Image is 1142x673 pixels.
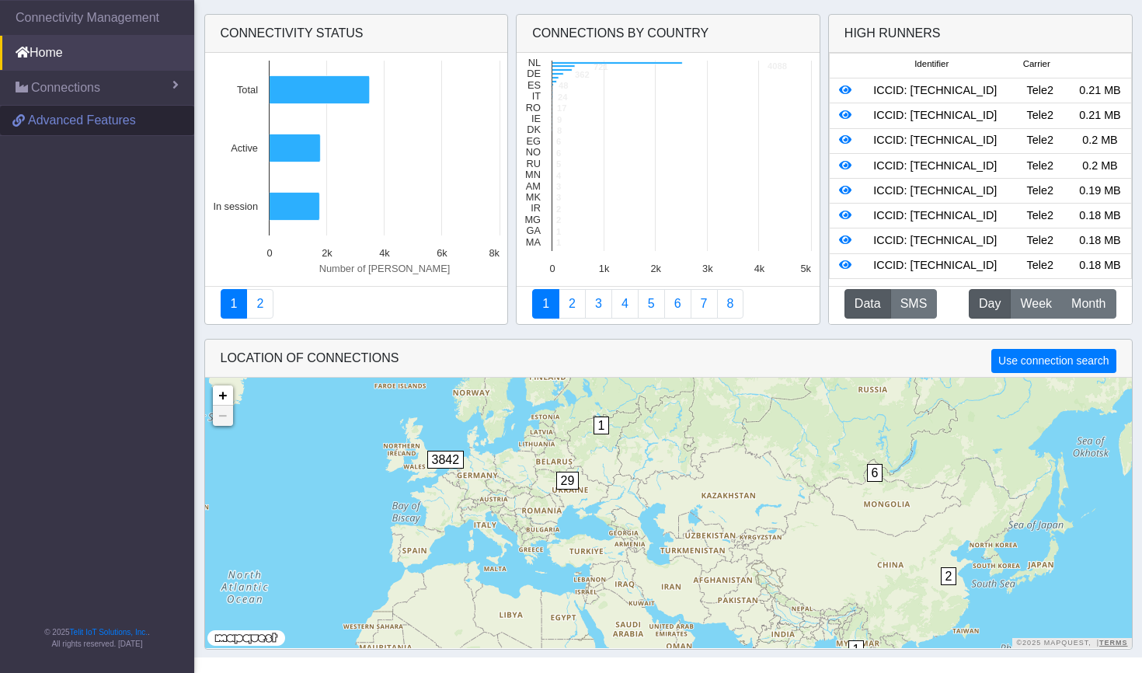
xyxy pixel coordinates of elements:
[556,148,561,158] text: 6
[527,79,541,91] text: ES
[844,289,891,319] button: Data
[1070,82,1130,99] div: 0.21 MB
[585,289,612,319] a: Usage per Country
[525,214,541,225] text: MG
[556,238,561,247] text: 1
[941,567,957,585] span: 2
[594,417,609,463] div: 1
[559,289,586,319] a: Carrier
[991,349,1116,373] button: Use connection search
[768,61,787,71] text: 4088
[213,406,233,426] a: Zoom out
[1010,183,1070,200] div: Tele2
[1010,107,1070,124] div: Tele2
[717,289,744,319] a: Not Connected for 30 days
[556,193,561,202] text: 3
[221,289,493,319] nav: Summary paging
[489,247,500,259] text: 8k
[527,124,541,135] text: DK
[860,132,1010,149] div: ICCID: [TECHNICAL_ID]
[860,183,1010,200] div: ICCID: [TECHNICAL_ID]
[531,202,541,214] text: IR
[801,263,812,274] text: 5k
[1010,232,1070,249] div: Tele2
[941,567,956,614] div: 2
[611,289,639,319] a: Connections By Carrier
[1012,638,1131,648] div: ©2025 MapQuest, |
[1070,257,1130,274] div: 0.18 MB
[860,82,1010,99] div: ICCID: [TECHNICAL_ID]
[379,247,390,259] text: 4k
[1010,289,1062,319] button: Week
[31,78,100,97] span: Connections
[638,289,665,319] a: Usage by Carrier
[1010,158,1070,175] div: Tele2
[1070,207,1130,225] div: 0.18 MB
[556,171,562,180] text: 4
[266,247,272,259] text: 0
[246,289,273,319] a: Deployment status
[979,295,1001,313] span: Day
[1023,58,1050,71] span: Carrier
[556,159,561,169] text: 5
[556,472,580,490] span: 29
[844,24,941,43] div: High Runners
[526,102,541,113] text: RO
[526,236,541,248] text: MA
[651,263,662,274] text: 2k
[550,263,555,274] text: 0
[437,247,447,259] text: 6k
[556,227,561,236] text: 1
[867,464,883,482] span: 6
[532,289,804,319] nav: Summary paging
[1061,289,1116,319] button: Month
[213,201,258,212] text: In session
[557,115,562,124] text: 9
[1010,82,1070,99] div: Tele2
[1070,107,1130,124] div: 0.21 MB
[1020,295,1052,313] span: Week
[556,215,561,225] text: 2
[556,204,561,214] text: 2
[1099,639,1128,647] a: Terms
[427,451,465,469] span: 3842
[575,70,590,79] text: 362
[691,289,718,319] a: Zero Session
[205,340,1132,378] div: LOCATION OF CONNECTIONS
[1070,183,1130,200] div: 0.19 MB
[1070,232,1130,249] div: 0.18 MB
[754,263,765,274] text: 4k
[527,68,541,79] text: DE
[1070,132,1130,149] div: 0.2 MB
[1070,158,1130,175] div: 0.2 MB
[1010,257,1070,274] div: Tele2
[558,92,568,102] text: 24
[860,158,1010,175] div: ICCID: [TECHNICAL_ID]
[322,247,333,259] text: 2k
[527,225,541,236] text: GA
[664,289,691,319] a: 14 Days Trend
[527,158,541,169] text: RU
[559,81,568,90] text: 48
[221,289,248,319] a: Connectivity status
[236,84,257,96] text: Total
[557,126,562,135] text: 8
[319,263,450,274] text: Number of [PERSON_NAME]
[860,232,1010,249] div: ICCID: [TECHNICAL_ID]
[1071,295,1105,313] span: Month
[557,103,566,113] text: 17
[702,263,713,274] text: 3k
[526,191,541,203] text: MK
[528,57,541,68] text: NL
[231,142,258,154] text: Active
[890,289,938,319] button: SMS
[860,107,1010,124] div: ICCID: [TECHNICAL_ID]
[28,111,136,130] span: Advanced Features
[1010,132,1070,149] div: Tele2
[70,628,148,636] a: Telit IoT Solutions, Inc.
[1010,207,1070,225] div: Tele2
[532,90,541,102] text: IT
[556,182,561,191] text: 3
[531,113,541,124] text: IE
[526,180,541,192] text: AM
